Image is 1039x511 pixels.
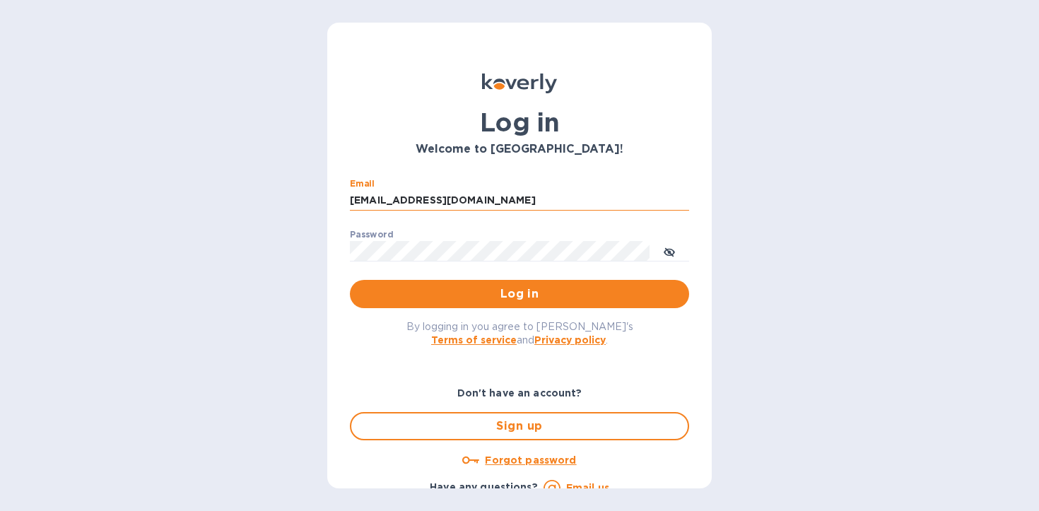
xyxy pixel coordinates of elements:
[361,286,678,303] span: Log in
[430,481,538,493] b: Have any questions?
[350,107,689,137] h1: Log in
[482,74,557,93] img: Koverly
[350,180,375,188] label: Email
[350,280,689,308] button: Log in
[350,412,689,440] button: Sign up
[406,321,633,346] span: By logging in you agree to [PERSON_NAME]'s and .
[457,387,582,399] b: Don't have an account?
[655,237,683,265] button: toggle password visibility
[350,143,689,156] h3: Welcome to [GEOGRAPHIC_DATA]!
[534,334,606,346] a: Privacy policy
[431,334,517,346] a: Terms of service
[350,190,689,211] input: Enter email address
[350,230,393,239] label: Password
[566,482,609,493] a: Email us
[485,454,576,466] u: Forgot password
[363,418,676,435] span: Sign up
